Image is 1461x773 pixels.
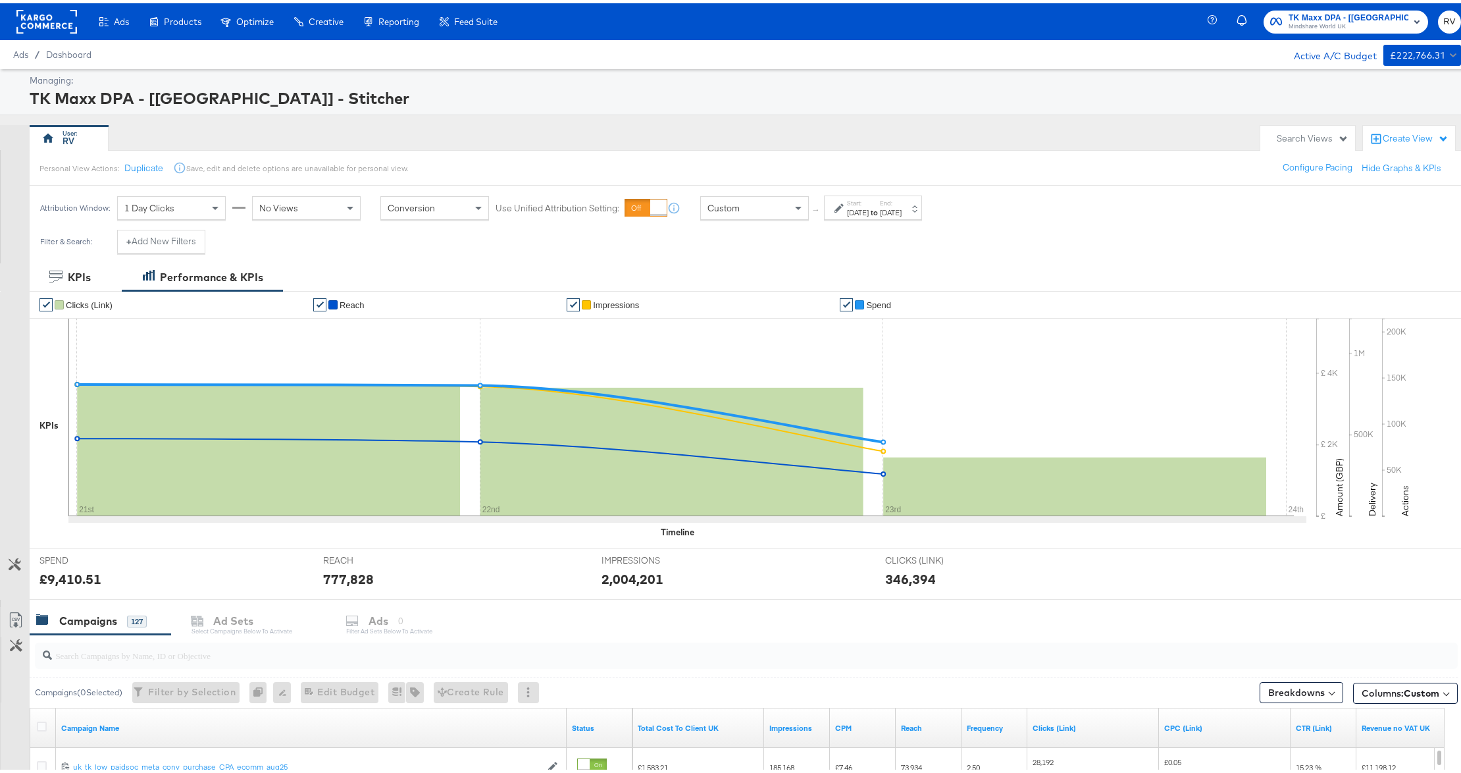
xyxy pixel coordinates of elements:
button: TK Maxx DPA - [[GEOGRAPHIC_DATA]] - StitcherMindshare World UK [1264,7,1428,30]
a: The number of times your ad was served. On mobile apps an ad is counted as served the first time ... [769,720,825,730]
button: Hide Graphs & KPIs [1362,159,1441,171]
div: TK Maxx DPA - [[GEOGRAPHIC_DATA]] - Stitcher [30,84,1458,106]
span: Clicks (Link) [66,297,113,307]
div: 127 [127,612,147,624]
a: ✔ [840,295,853,308]
div: 2,004,201 [602,566,663,585]
div: KPIs [39,416,59,429]
span: 2.50 [967,759,980,769]
span: Spend [866,297,891,307]
a: The number of people your ad was served to. [901,720,956,730]
button: Breakdowns [1260,679,1343,700]
span: CLICKS (LINK) [885,551,984,564]
strong: + [126,232,132,244]
div: Managing: [30,71,1458,84]
div: Create View [1383,129,1448,142]
button: RV [1438,7,1461,30]
label: Use Unified Attribution Setting: [496,199,619,211]
a: ✔ [39,295,53,308]
div: 346,394 [885,566,936,585]
div: Active A/C Budget [1280,41,1377,61]
span: No Views [259,199,298,211]
a: ✔ [567,295,580,308]
div: 777,828 [323,566,374,585]
span: RV [1443,11,1456,26]
text: Amount (GBP) [1333,455,1345,513]
span: Reporting [378,13,419,24]
span: Mindshare World UK [1289,18,1408,29]
div: 0 [249,679,273,700]
span: Custom [707,199,740,211]
a: ✔ [313,295,326,308]
span: Columns: [1362,683,1439,697]
span: £7.46 [835,759,852,769]
a: The average number of times your ad was served to each person. [967,720,1022,730]
span: Conversion [388,199,435,211]
span: Reach [340,297,365,307]
span: Optimize [236,13,274,24]
strong: to [869,204,880,214]
span: REACH [323,551,422,564]
span: Ads [13,46,28,57]
div: RV [63,132,75,144]
span: ↑ [810,205,823,209]
span: TK Maxx DPA - [[GEOGRAPHIC_DATA]] - Stitcher [1289,8,1408,22]
a: uk_tk_low_paidsoc_meta_conv_purchase_CPA_ecomm_aug25 [73,759,541,770]
div: Personal View Actions: [39,160,119,171]
a: The number of clicks on links appearing on your ad or Page that direct people to your sites off F... [1033,720,1154,730]
div: Campaigns ( 0 Selected) [35,683,122,695]
span: £1,583.21 [638,759,668,769]
span: £0.05 [1164,754,1181,764]
div: Performance & KPIs [160,267,263,282]
div: Timeline [661,523,695,535]
a: The number of clicks received on a link in your ad divided by the number of impressions. [1296,720,1351,730]
div: Filter & Search: [39,234,93,243]
div: £222,766.31 [1390,44,1445,61]
div: KPIs [68,267,91,282]
span: Ads [114,13,129,24]
span: IMPRESSIONS [602,551,700,564]
a: The average cost you've paid to have 1,000 impressions of your ad. [835,720,890,730]
button: £222,766.31 [1383,41,1461,63]
a: Your campaign name. [61,720,561,730]
text: Actions [1399,482,1411,513]
input: Search Campaigns by Name, ID or Objective [52,634,1325,660]
span: Custom [1404,684,1439,696]
a: Total Cost To Client [638,720,759,730]
span: £11,198.12 [1362,759,1396,769]
div: Search Views [1277,129,1348,142]
span: 73,934 [901,759,922,769]
span: 1 Day Clicks [124,199,174,211]
div: Campaigns [59,610,117,626]
div: Save, edit and delete options are unavailable for personal view. [186,160,408,171]
div: £9,410.51 [39,566,101,585]
span: 28,192 [1033,754,1054,764]
span: Products [164,13,201,24]
span: 185,168 [769,759,794,769]
button: Duplicate [124,159,163,171]
span: Impressions [593,297,639,307]
a: The average cost for each link click you've received from your ad. [1164,720,1285,730]
button: Columns:Custom [1353,680,1458,701]
span: SPEND [39,551,138,564]
label: Start: [847,196,869,204]
span: Creative [309,13,344,24]
label: End: [880,196,902,204]
a: Dashboard [46,46,91,57]
span: Feed Suite [454,13,498,24]
span: 15.23 % [1296,759,1321,769]
a: Shows the current state of your Ad Campaign. [572,720,627,730]
text: Delivery [1366,479,1378,513]
div: [DATE] [880,204,902,215]
button: Configure Pacing [1273,153,1362,176]
button: +Add New Filters [117,227,205,250]
div: [DATE] [847,204,869,215]
div: Attribution Window: [39,200,111,209]
span: / [28,46,46,57]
